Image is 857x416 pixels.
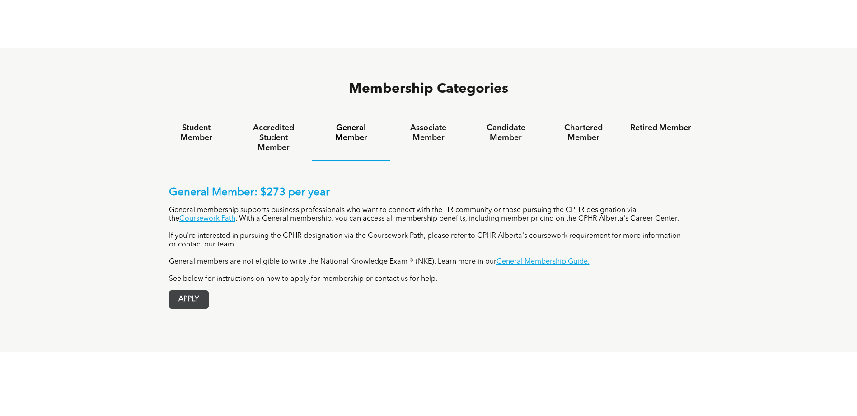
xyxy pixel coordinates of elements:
h4: General Member [320,123,381,143]
p: If you're interested in pursuing the CPHR designation via the Coursework Path, please refer to CP... [169,232,688,249]
h4: Candidate Member [475,123,536,143]
h4: Retired Member [630,123,691,133]
a: General Membership Guide. [496,258,590,265]
span: Membership Categories [349,82,508,96]
h4: Accredited Student Member [243,123,304,153]
a: APPLY [169,290,209,309]
p: General members are not eligible to write the National Knowledge Exam ® (NKE). Learn more in our [169,258,688,266]
span: APPLY [169,291,208,308]
p: General Member: $273 per year [169,186,688,199]
a: Coursework Path [179,215,235,222]
h4: Associate Member [398,123,459,143]
h4: Student Member [166,123,227,143]
h4: Chartered Member [553,123,614,143]
p: General membership supports business professionals who want to connect with the HR community or t... [169,206,688,223]
p: See below for instructions on how to apply for membership or contact us for help. [169,275,688,284]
